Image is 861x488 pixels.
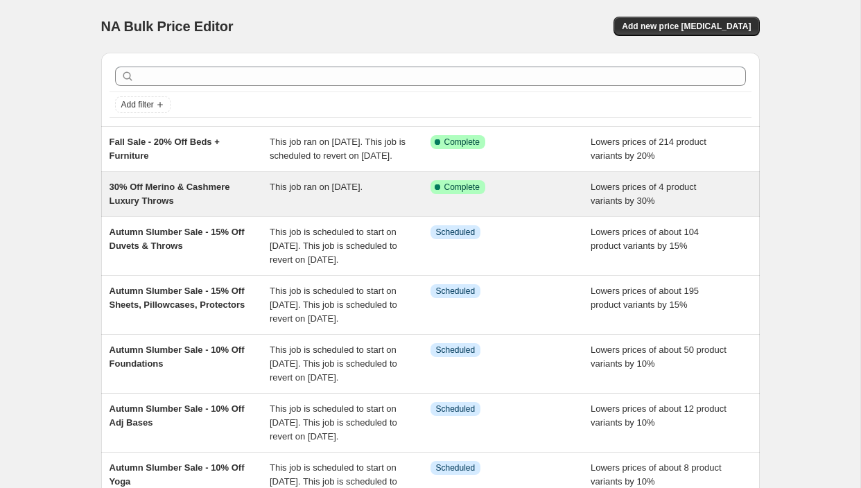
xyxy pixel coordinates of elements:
span: Lowers prices of 4 product variants by 30% [591,182,696,206]
span: Add filter [121,99,154,110]
span: Scheduled [436,403,476,415]
span: Lowers prices of about 104 product variants by 15% [591,227,699,251]
span: Scheduled [436,462,476,473]
span: Autumn Slumber Sale - 10% Off Foundations [110,345,245,369]
span: Scheduled [436,286,476,297]
span: Complete [444,182,480,193]
span: Lowers prices of about 12 product variants by 10% [591,403,727,428]
span: Lowers prices of about 50 product variants by 10% [591,345,727,369]
span: This job is scheduled to start on [DATE]. This job is scheduled to revert on [DATE]. [270,345,397,383]
span: Add new price [MEDICAL_DATA] [622,21,751,32]
span: Lowers prices of about 8 product variants by 10% [591,462,722,487]
span: Lowers prices of about 195 product variants by 15% [591,286,699,310]
span: Scheduled [436,227,476,238]
button: Add new price [MEDICAL_DATA] [614,17,759,36]
button: Add filter [115,96,171,113]
span: This job ran on [DATE]. This job is scheduled to revert on [DATE]. [270,137,406,161]
span: This job is scheduled to start on [DATE]. This job is scheduled to revert on [DATE]. [270,227,397,265]
span: Autumn Slumber Sale - 10% Off Adj Bases [110,403,245,428]
span: Complete [444,137,480,148]
span: Scheduled [436,345,476,356]
span: This job ran on [DATE]. [270,182,363,192]
span: Autumn Slumber Sale - 15% Off Duvets & Throws [110,227,245,251]
span: NA Bulk Price Editor [101,19,234,34]
span: This job is scheduled to start on [DATE]. This job is scheduled to revert on [DATE]. [270,403,397,442]
span: Autumn Slumber Sale - 15% Off Sheets, Pillowcases, Protectors [110,286,245,310]
span: Autumn Slumber Sale - 10% Off Yoga [110,462,245,487]
span: Lowers prices of 214 product variants by 20% [591,137,706,161]
span: 30% Off Merino & Cashmere Luxury Throws [110,182,230,206]
span: Fall Sale - 20% Off Beds + Furniture [110,137,220,161]
span: This job is scheduled to start on [DATE]. This job is scheduled to revert on [DATE]. [270,286,397,324]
